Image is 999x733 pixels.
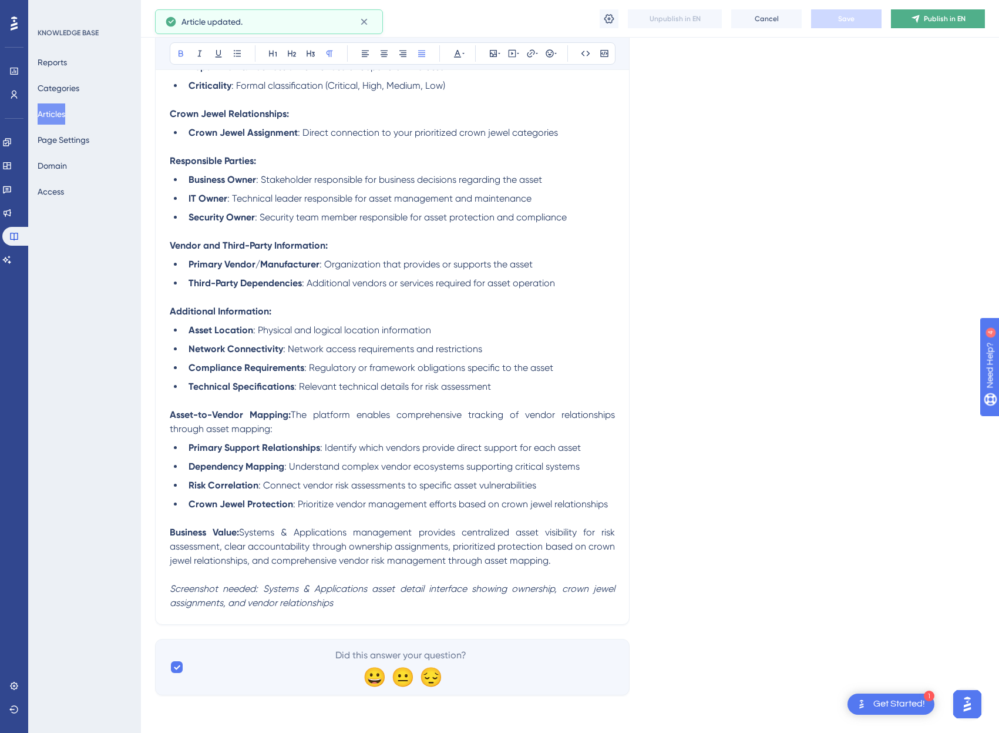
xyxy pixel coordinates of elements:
span: : Network access requirements and restrictions [283,343,482,354]
span: Systems & Applications management provides centralized asset visibility for risk assessment, clea... [170,527,617,566]
span: : Technical leader responsible for asset management and maintenance [227,193,532,204]
strong: IT Owner [189,193,227,204]
span: : Security team member responsible for asset protection and compliance [255,212,567,223]
strong: Asset Location [189,324,253,336]
button: Unpublish in EN [628,9,722,28]
div: 1 [924,691,934,701]
span: The platform enables comprehensive tracking of vendor relationships through asset mapping: [170,409,617,434]
strong: Security Owner [189,212,255,223]
strong: Primary Support Relationships [189,442,320,453]
strong: Business Value: [170,527,239,538]
strong: Technical Specifications [189,381,294,392]
button: Page Settings [38,129,89,150]
span: : Relevant technical details for risk assessment [294,381,491,392]
button: Save [811,9,882,28]
button: Access [38,181,64,202]
span: : Regulatory or framework obligations specific to the asset [304,362,553,373]
strong: Primary Vendor/Manufacturer [189,259,319,270]
strong: Network Connectivity [189,343,283,354]
button: Articles [38,103,65,125]
span: Article updated. [181,15,243,29]
span: : Identify which vendors provide direct support for each asset [320,442,581,453]
strong: Criticality [189,80,231,91]
span: Publish in EN [924,14,966,24]
strong: Crown Jewel Relationships: [170,108,289,119]
span: : Organization that provides or supports the asset [319,259,533,270]
strong: Vendor and Third-Party Information: [170,240,328,251]
strong: Responsible Parties: [170,155,256,166]
div: 😐 [391,667,410,686]
span: : Stakeholder responsible for business decisions regarding the asset [256,174,542,185]
span: Need Help? [28,3,73,17]
button: Categories [38,78,79,99]
span: Unpublish in EN [650,14,701,24]
div: KNOWLEDGE BASE [38,28,99,38]
div: Open Get Started! checklist, remaining modules: 1 [847,694,934,715]
iframe: UserGuiding AI Assistant Launcher [950,687,985,722]
strong: Crown Jewel Protection [189,498,293,510]
div: 😔 [419,667,438,686]
button: Publish in EN [891,9,985,28]
div: Get Started! [873,698,925,711]
button: Domain [38,155,67,176]
span: : Additional vendors or services required for asset operation [302,277,555,289]
button: Reports [38,52,67,73]
span: Save [838,14,855,24]
strong: Risk Correlation [189,480,258,491]
span: : Direct connection to your prioritized crown jewel categories [298,127,558,138]
em: Screenshot needed: Systems & Applications asset detail interface showing ownership, crown jewel a... [170,583,617,608]
span: : Formal classification (Critical, High, Medium, Low) [231,80,445,91]
span: Cancel [755,14,779,24]
button: Cancel [731,9,802,28]
div: 😀 [363,667,382,686]
strong: Compliance Requirements [189,362,304,373]
img: launcher-image-alternative-text [855,697,869,711]
div: 4 [82,6,85,15]
span: : Connect vendor risk assessments to specific asset vulnerabilities [258,480,536,491]
strong: Crown Jewel Assignment [189,127,298,138]
span: Did this answer your question? [335,648,466,662]
span: : Understand complex vendor ecosystems supporting critical systems [284,461,580,472]
strong: Business Owner [189,174,256,185]
strong: Additional Information: [170,306,271,317]
span: : Physical and logical location information [253,324,431,336]
strong: Third-Party Dependencies [189,277,302,289]
strong: Dependency Mapping [189,461,284,472]
strong: Asset-to-Vendor Mapping: [170,409,291,420]
span: : Prioritize vendor management efforts based on crown jewel relationships [293,498,608,510]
